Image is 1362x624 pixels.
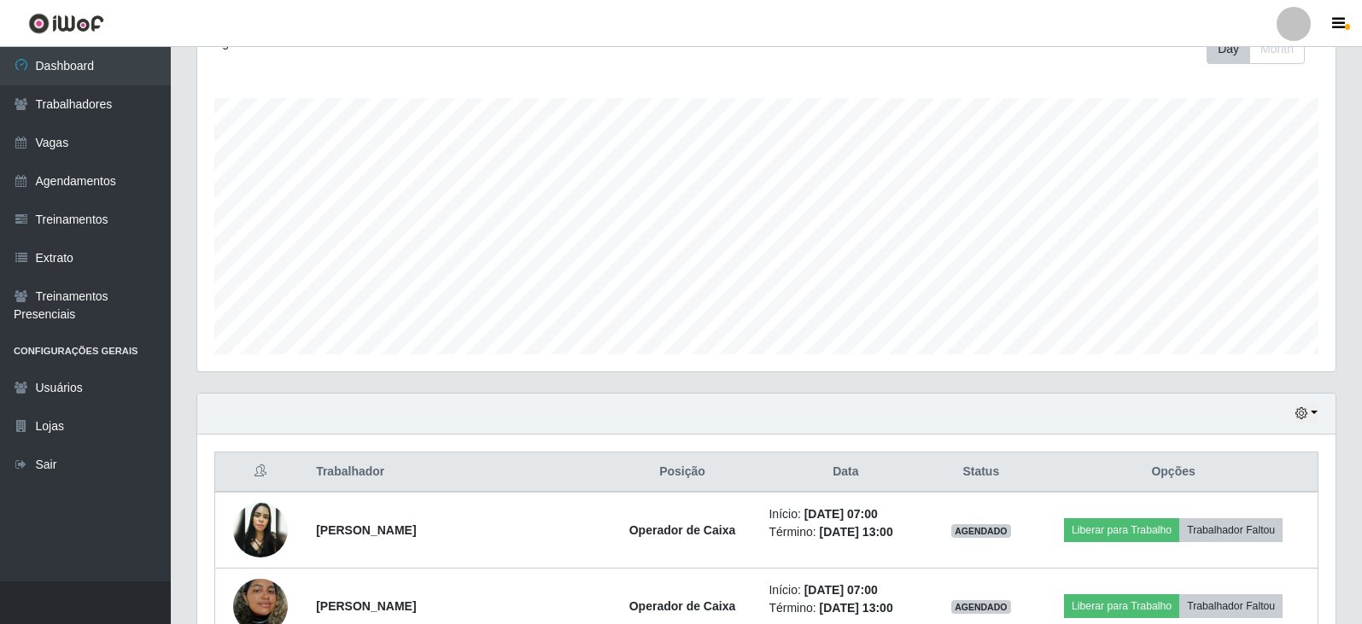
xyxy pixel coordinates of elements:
button: Trabalhador Faltou [1179,518,1283,542]
strong: [PERSON_NAME] [316,523,416,537]
th: Posição [606,452,759,493]
img: CoreUI Logo [28,13,104,34]
strong: Operador de Caixa [629,523,736,537]
div: First group [1207,34,1305,64]
span: AGENDADO [951,524,1011,538]
li: Término: [769,523,922,541]
button: Month [1249,34,1305,64]
li: Início: [769,505,922,523]
th: Opções [1029,452,1318,493]
th: Trabalhador [306,452,605,493]
li: Início: [769,581,922,599]
time: [DATE] 13:00 [820,525,893,539]
li: Término: [769,599,922,617]
button: Liberar para Trabalho [1064,594,1179,618]
div: Toolbar with button groups [1207,34,1318,64]
span: AGENDADO [951,600,1011,614]
button: Trabalhador Faltou [1179,594,1283,618]
time: [DATE] 13:00 [820,601,893,615]
time: [DATE] 07:00 [804,507,878,521]
th: Status [932,452,1029,493]
button: Day [1207,34,1250,64]
strong: [PERSON_NAME] [316,599,416,613]
button: Liberar para Trabalho [1064,518,1179,542]
time: [DATE] 07:00 [804,583,878,597]
th: Data [758,452,932,493]
img: 1616161514229.jpeg [233,503,288,557]
strong: Operador de Caixa [629,599,736,613]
